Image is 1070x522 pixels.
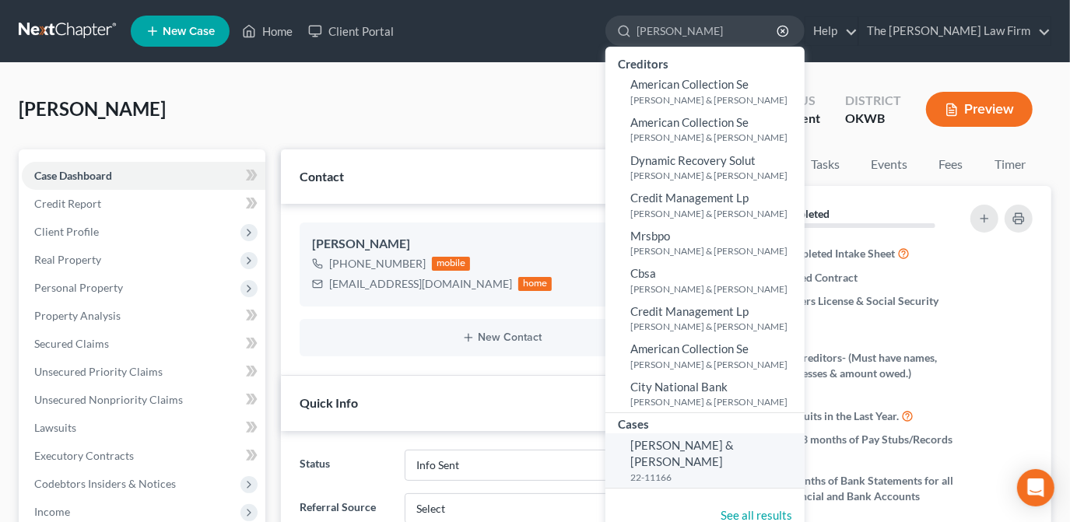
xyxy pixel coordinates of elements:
[630,207,801,220] small: [PERSON_NAME] & [PERSON_NAME]
[630,169,801,182] small: [PERSON_NAME] & [PERSON_NAME]
[163,26,215,37] span: New Case
[300,395,358,410] span: Quick Info
[630,304,749,318] span: Credit Management Lp
[926,149,976,180] a: Fees
[605,261,805,300] a: Cbsa[PERSON_NAME] & [PERSON_NAME]
[312,235,693,254] div: [PERSON_NAME]
[721,508,792,522] a: See all results
[22,162,265,190] a: Case Dashboard
[982,149,1038,180] a: Timer
[630,320,801,333] small: [PERSON_NAME] & [PERSON_NAME]
[630,131,801,144] small: [PERSON_NAME] & [PERSON_NAME]
[780,293,960,324] span: Drivers License & Social Security Card
[630,342,749,356] span: American Collection Se
[780,350,960,381] span: All Creditors- (Must have names, addresses & amount owed.)
[292,450,397,481] label: Status
[34,253,101,266] span: Real Property
[22,358,265,386] a: Unsecured Priority Claims
[329,276,512,292] div: [EMAIL_ADDRESS][DOMAIN_NAME]
[34,309,121,322] span: Property Analysis
[630,93,801,107] small: [PERSON_NAME] & [PERSON_NAME]
[605,224,805,262] a: Mrsbpo[PERSON_NAME] & [PERSON_NAME]
[637,16,779,45] input: Search by name...
[605,72,805,110] a: American Collection Se[PERSON_NAME] & [PERSON_NAME]
[605,337,805,375] a: American Collection Se[PERSON_NAME] & [PERSON_NAME]
[22,442,265,470] a: Executory Contracts
[300,169,344,184] span: Contact
[22,190,265,218] a: Credit Report
[630,471,801,484] small: 22-11166
[630,77,749,91] span: American Collection Se
[798,149,852,180] a: Tasks
[780,270,858,286] span: Signed Contract
[845,92,901,110] div: District
[22,414,265,442] a: Lawsuits
[859,17,1051,45] a: The [PERSON_NAME] Law Firm
[845,110,901,128] div: OKWB
[858,149,920,180] a: Events
[34,365,163,378] span: Unsecured Priority Claims
[300,17,402,45] a: Client Portal
[22,330,265,358] a: Secured Claims
[780,246,895,261] span: Completed Intake Sheet
[605,110,805,149] a: American Collection Se[PERSON_NAME] & [PERSON_NAME]
[605,53,805,72] div: Creditors
[630,266,656,280] span: Cbsa
[34,393,183,406] span: Unsecured Nonpriority Claims
[34,197,101,210] span: Credit Report
[630,153,756,167] span: Dynamic Recovery Solut
[605,433,805,488] a: [PERSON_NAME] & [PERSON_NAME]22-11166
[630,115,749,129] span: American Collection Se
[605,300,805,338] a: Credit Management Lp[PERSON_NAME] & [PERSON_NAME]
[22,302,265,330] a: Property Analysis
[34,225,99,238] span: Client Profile
[329,256,426,272] div: [PHONE_NUMBER]
[234,17,300,45] a: Home
[605,375,805,413] a: City National Bank[PERSON_NAME] & [PERSON_NAME]
[34,337,109,350] span: Secured Claims
[780,408,899,424] span: Lawsuits in the Last Year.
[19,97,166,120] span: [PERSON_NAME]
[805,17,858,45] a: Help
[630,395,801,408] small: [PERSON_NAME] & [PERSON_NAME]
[630,191,749,205] span: Credit Management Lp
[926,92,1033,127] button: Preview
[780,473,960,504] span: 3 Months of Bank Statements for all Financial and Bank Accounts
[605,186,805,224] a: Credit Management Lp[PERSON_NAME] & [PERSON_NAME]
[1017,469,1054,506] div: Open Intercom Messenger
[780,432,952,447] span: Last 3 months of Pay Stubs/Records
[34,281,123,294] span: Personal Property
[518,277,553,291] div: home
[630,229,670,243] span: Mrsbpo
[630,244,801,257] small: [PERSON_NAME] & [PERSON_NAME]
[605,149,805,187] a: Dynamic Recovery Solut[PERSON_NAME] & [PERSON_NAME]
[34,505,70,518] span: Income
[34,449,134,462] span: Executory Contracts
[34,169,112,182] span: Case Dashboard
[630,380,728,394] span: City National Bank
[22,386,265,414] a: Unsecured Nonpriority Claims
[630,282,801,296] small: [PERSON_NAME] & [PERSON_NAME]
[605,413,805,433] div: Cases
[432,257,471,271] div: mobile
[34,421,76,434] span: Lawsuits
[312,331,693,344] button: New Contact
[630,438,734,468] span: [PERSON_NAME] & [PERSON_NAME]
[630,358,801,371] small: [PERSON_NAME] & [PERSON_NAME]
[34,477,176,490] span: Codebtors Insiders & Notices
